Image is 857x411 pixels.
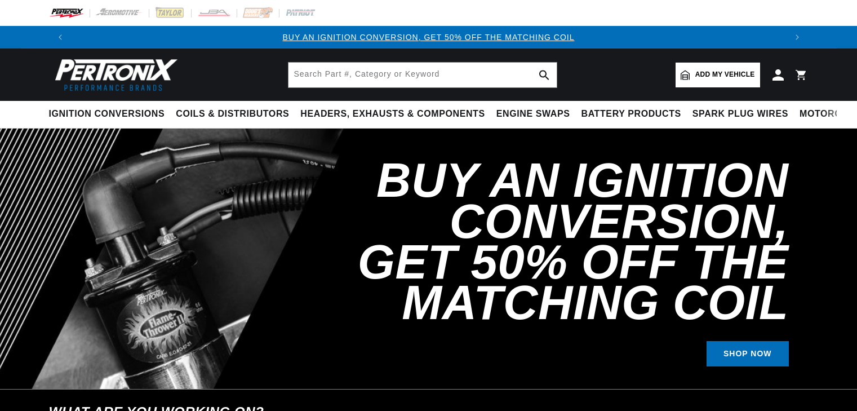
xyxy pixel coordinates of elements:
a: BUY AN IGNITION CONVERSION, GET 50% OFF THE MATCHING COIL [282,33,574,42]
summary: Coils & Distributors [170,101,295,127]
input: Search Part #, Category or Keyword [288,63,557,87]
summary: Ignition Conversions [49,101,171,127]
summary: Engine Swaps [491,101,576,127]
span: Headers, Exhausts & Components [300,108,485,120]
span: Add my vehicle [695,69,755,80]
slideshow-component: Translation missing: en.sections.announcements.announcement_bar [21,26,837,48]
button: Translation missing: en.sections.announcements.previous_announcement [49,26,72,48]
summary: Spark Plug Wires [687,101,794,127]
span: Battery Products [581,108,681,120]
span: Ignition Conversions [49,108,165,120]
span: Engine Swaps [496,108,570,120]
button: search button [532,63,557,87]
span: Spark Plug Wires [692,108,788,120]
span: Coils & Distributors [176,108,289,120]
summary: Battery Products [576,101,687,127]
summary: Headers, Exhausts & Components [295,101,490,127]
div: 1 of 3 [72,31,786,43]
h2: Buy an Ignition Conversion, Get 50% off the Matching Coil [307,160,789,323]
a: Add my vehicle [676,63,760,87]
button: Translation missing: en.sections.announcements.next_announcement [786,26,809,48]
div: Announcement [72,31,786,43]
img: Pertronix [49,55,179,94]
a: SHOP NOW [707,341,789,366]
